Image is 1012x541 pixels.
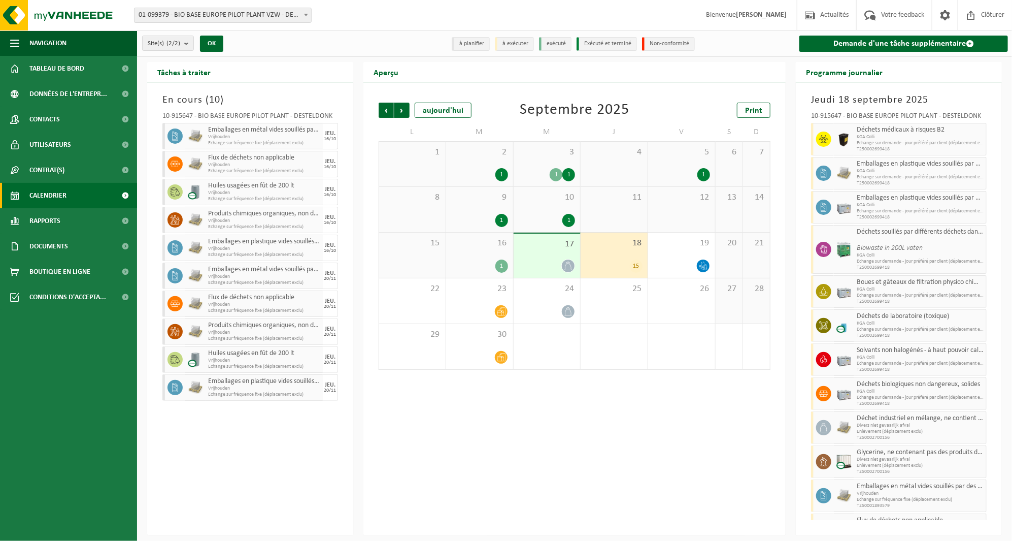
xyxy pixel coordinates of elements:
[857,355,984,361] span: KGA Colli
[562,168,575,181] div: 1
[857,367,984,373] span: T250002699418
[147,62,221,82] h2: Tâches à traiter
[29,30,66,56] span: Navigation
[188,129,203,144] img: LP-PA-00000-WDN-11
[857,160,984,168] span: Emballages en plastique vides souillés par des substances dangereuses
[29,183,66,208] span: Calendrier
[208,364,320,370] span: Echange sur fréquence fixe (déplacement exclu)
[811,113,987,123] div: 10-915647 - BIO BASE EUROPE PILOT PLANT - DESTELDONK
[148,36,180,51] span: Site(s)
[857,252,984,259] span: KGA Colli
[142,36,194,51] button: Site(s)(2/2)
[857,140,984,146] span: Echange sur demande - jour préféré par client (déplacement exclu)
[324,332,336,337] div: 20/11
[586,147,643,158] span: 4
[796,62,893,82] h2: Programme journalier
[857,321,984,327] span: KGA Colli
[324,165,336,170] div: 16/10
[325,131,335,137] div: JEU.
[857,401,984,407] span: T250002699418
[857,194,984,202] span: Emballages en plastique vides souillés par des substances dangereuses
[799,36,1008,52] a: Demande d'une tâche supplémentaire
[581,123,648,141] td: J
[324,388,336,393] div: 20/11
[208,294,320,302] span: Flux de déchets non applicable
[857,174,984,180] span: Echange sur demande - jour préféré par client (déplacement exclu)
[857,287,984,293] span: KGA Colli
[208,308,320,314] span: Echange sur fréquence fixe (déplacement exclu)
[324,248,336,253] div: 16/10
[384,147,441,158] span: 1
[324,220,336,226] div: 16/10
[697,168,710,181] div: 1
[748,147,765,158] span: 7
[188,324,203,339] img: LP-PA-00000-WDN-11
[208,302,320,308] span: Vrijhouden
[188,352,203,367] img: LP-LD-00200-CU
[745,107,762,115] span: Print
[737,103,770,118] a: Print
[836,132,852,147] img: LP-SB-00050-HPE-51
[446,123,514,141] td: M
[134,8,312,23] span: 01-099379 - BIO BASE EUROPE PILOT PLANT VZW - DESTELDONK
[324,304,336,309] div: 20/11
[721,147,737,158] span: 6
[857,214,984,220] span: T250002699418
[857,435,984,441] span: T250002700156
[162,113,338,123] div: 10-915647 - BIO BASE EUROPE PILOT PLANT - DESTELDONK
[519,239,576,250] span: 17
[857,293,984,299] span: Echange sur demande - jour préféré par client (déplacement exclu)
[209,95,220,105] span: 10
[208,246,320,252] span: Vrijhouden
[519,147,576,158] span: 3
[208,280,320,286] span: Echange sur fréquence fixe (déplacement exclu)
[29,234,68,259] span: Documents
[379,103,394,118] span: Précédent
[208,349,320,358] span: Huiles usagées en fût de 200 lt
[188,240,203,256] img: LP-PA-00000-WDN-11
[188,268,203,283] img: LP-PA-00000-WDN-11
[29,208,60,234] span: Rapports
[857,265,984,271] span: T250002699418
[857,517,984,525] span: Flux de déchets non applicable
[857,228,984,236] span: Déchets souillés par différents déchets dangereux
[208,358,320,364] span: Vrijhouden
[857,497,984,503] span: Echange sur fréquence fixe (déplacement exclu)
[451,238,508,249] span: 16
[324,276,336,281] div: 20/11
[29,56,84,81] span: Tableau de bord
[857,299,984,305] span: T250002699418
[208,252,320,258] span: Echange sur fréquence fixe (déplacement exclu)
[451,147,508,158] span: 2
[748,192,765,203] span: 14
[562,214,575,227] div: 1
[188,212,203,228] img: LP-PA-00000-WDN-11
[451,329,508,340] span: 30
[166,40,180,47] count: (2/2)
[325,326,335,332] div: JEU.
[208,210,320,218] span: Produits chimiques organiques, non dangereux en petit emballage
[748,238,765,249] span: 21
[857,146,984,152] span: T250002699418
[29,81,107,107] span: Données de l'entrepr...
[836,284,852,299] img: PB-LB-0680-HPE-GY-11
[550,168,562,181] div: 1
[857,415,984,423] span: Déchet industriel en mélange, ne contient pas de fractions recyclables, combustible après broyage
[836,488,852,503] img: LP-PA-00000-WDN-11
[384,329,441,340] span: 29
[29,259,90,284] span: Boutique en ligne
[208,182,320,190] span: Huiles usagées en fût de 200 lt
[208,322,320,330] span: Produits chimiques organiques, non dangereux en petit emballage
[653,192,710,203] span: 12
[721,238,737,249] span: 20
[188,296,203,311] img: LP-PA-00000-WDN-11
[134,8,311,22] span: 01-099379 - BIO BASE EUROPE PILOT PLANT VZW - DESTELDONK
[836,352,852,367] img: PB-LB-0680-HPE-GY-11
[857,463,984,469] span: Enlèvement (déplacement exclu)
[586,238,643,249] span: 18
[325,382,335,388] div: JEU.
[743,123,770,141] td: D
[208,134,320,140] span: Vrijhouden
[208,126,320,134] span: Emballages en métal vides souillés par des substances dangereuses
[325,298,335,304] div: JEU.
